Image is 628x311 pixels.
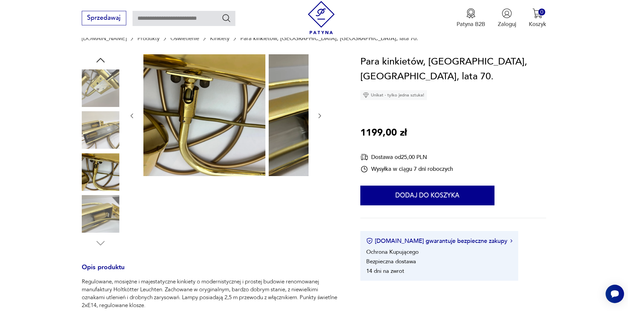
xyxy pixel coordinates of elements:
[457,20,485,28] p: Patyna B2B
[538,9,545,15] div: 0
[269,54,391,176] img: Zdjęcie produktu Para kinkietów, Holtkötter, Niemcy, lata 70.
[529,8,546,28] button: 0Koszyk
[366,267,404,275] li: 14 dni na zwrot
[82,111,119,149] img: Zdjęcie produktu Para kinkietów, Holtkötter, Niemcy, lata 70.
[360,153,453,161] div: Dostawa od 25,00 PLN
[360,153,368,161] img: Ikona dostawy
[360,54,546,84] h1: Para kinkietów, [GEOGRAPHIC_DATA], [GEOGRAPHIC_DATA], lata 70.
[222,13,231,23] button: Szukaj
[606,285,624,303] iframe: Smartsupp widget button
[82,11,126,25] button: Sprzedawaj
[498,20,516,28] p: Zaloguj
[360,125,407,141] p: 1199,00 zł
[360,165,453,173] div: Wysyłka w ciągu 7 dni roboczych
[305,1,338,34] img: Patyna - sklep z meblami i dekoracjami vintage
[457,8,485,28] button: Patyna B2B
[366,237,512,245] button: [DOMAIN_NAME] gwarantuje bezpieczne zakupy
[529,20,546,28] p: Koszyk
[502,8,512,18] img: Ikonka użytkownika
[457,8,485,28] a: Ikona medaluPatyna B2B
[82,265,342,278] h3: Opis produktu
[170,35,199,41] a: Oświetlenie
[82,153,119,191] img: Zdjęcie produktu Para kinkietów, Holtkötter, Niemcy, lata 70.
[82,35,127,41] a: [DOMAIN_NAME]
[532,8,543,18] img: Ikona koszyka
[363,92,369,98] img: Ikona diamentu
[360,186,494,205] button: Dodaj do koszyka
[366,238,373,244] img: Ikona certyfikatu
[143,54,265,176] img: Zdjęcie produktu Para kinkietów, Holtkötter, Niemcy, lata 70.
[82,195,119,233] img: Zdjęcie produktu Para kinkietów, Holtkötter, Niemcy, lata 70.
[210,35,229,41] a: Kinkiety
[498,8,516,28] button: Zaloguj
[82,16,126,21] a: Sprzedawaj
[510,239,512,243] img: Ikona strzałki w prawo
[82,69,119,107] img: Zdjęcie produktu Para kinkietów, Holtkötter, Niemcy, lata 70.
[137,35,160,41] a: Produkty
[240,35,418,41] p: Para kinkietów, [GEOGRAPHIC_DATA], [GEOGRAPHIC_DATA], lata 70.
[366,258,416,265] li: Bezpieczna dostawa
[360,90,427,100] div: Unikat - tylko jedna sztuka!
[466,8,476,18] img: Ikona medalu
[366,248,419,256] li: Ochrona Kupującego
